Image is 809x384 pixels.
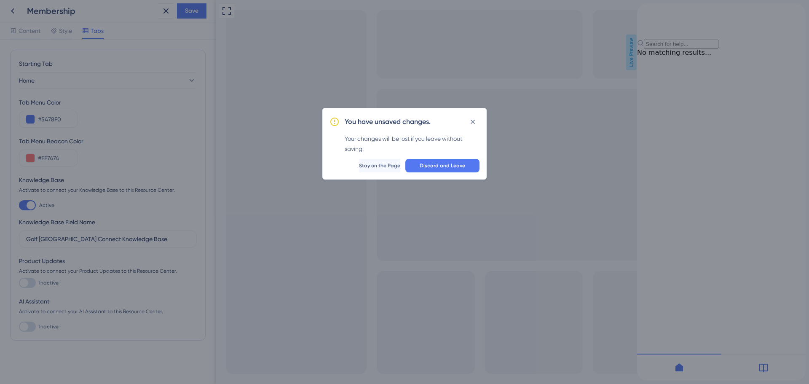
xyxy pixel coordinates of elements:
span: Stay on the Page [359,162,400,169]
h2: You have unsaved changes. [345,117,431,127]
span: Discard and Leave [420,162,465,169]
span: Live Preview [410,35,421,70]
div: Your changes will be lost if you leave without saving. [345,134,480,154]
input: Search for help... [7,36,81,45]
span: Membership Guide [4,2,64,12]
div: 3 [70,4,72,11]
